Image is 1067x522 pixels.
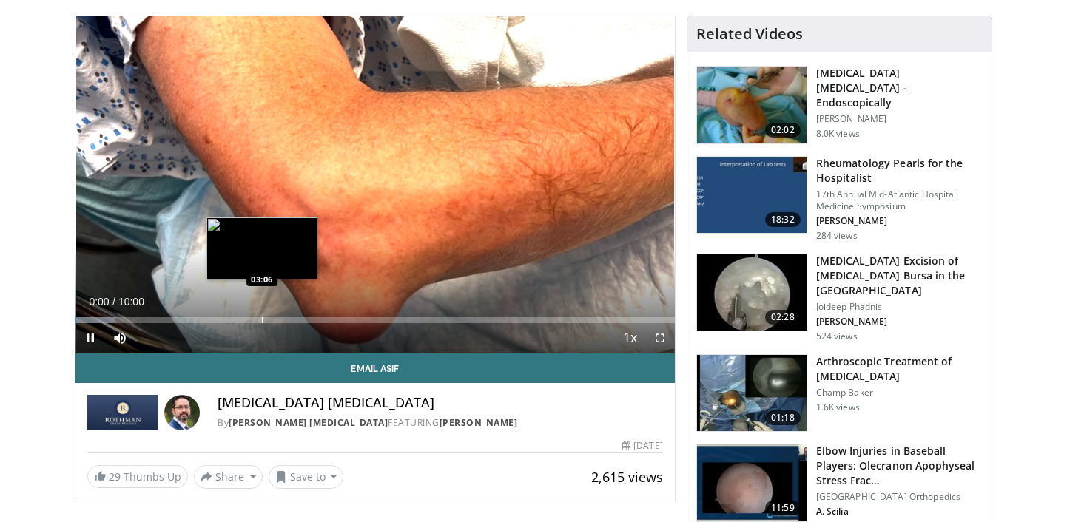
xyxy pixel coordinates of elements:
span: 18:32 [765,212,801,227]
span: 29 [109,470,121,484]
a: 02:28 [MEDICAL_DATA] Excision of [MEDICAL_DATA] Bursa in the [GEOGRAPHIC_DATA] Joideep Phadnis [P... [696,254,983,342]
p: 1.6K views [816,401,860,413]
img: bf8af8eb-c5a3-4e92-b91d-3a58c24c57a3.150x105_q85_crop-smart_upscale.jpg [697,254,807,331]
a: 18:32 Rheumatology Pearls for the Hospitalist 17th Annual Mid-Atlantic Hospital Medicine Symposiu... [696,156,983,242]
h3: Elbow Injuries in Baseball Players: Olecranon Apophyseal Stress Frac… [816,444,983,488]
p: [PERSON_NAME] [816,316,983,328]
p: 284 views [816,230,858,242]
p: Joideep Phadnis [816,301,983,313]
img: 91fab22e-5f70-4ab6-a62c-dbbfde1fe0d0.150x105_q85_crop-smart_upscale.jpg [697,157,807,234]
a: Email Asif [75,353,675,383]
a: 02:02 [MEDICAL_DATA] [MEDICAL_DATA] - Endoscopically [PERSON_NAME] 8.0K views [696,66,983,144]
button: Share [194,465,263,489]
p: [GEOGRAPHIC_DATA] Orthopedics [816,491,983,503]
button: Save to [269,465,344,489]
div: Progress Bar [75,317,675,323]
div: By FEATURING [218,416,663,430]
button: Pause [75,323,105,353]
img: Rothman Hand Surgery [87,395,158,430]
p: 17th Annual Mid-Atlantic Hospital Medicine Symposium [816,189,983,212]
div: [DATE] [622,439,662,452]
a: [PERSON_NAME] [440,416,518,429]
p: Champ Baker [816,387,983,399]
p: [PERSON_NAME] [816,215,983,227]
span: 01:18 [765,410,801,425]
span: 02:02 [765,123,801,138]
img: image.jpeg [206,217,317,279]
h3: Rheumatology Pearls for the Hospitalist [816,156,983,186]
button: Playback Rate [616,323,645,353]
img: 431b4a6d-fcf3-48b4-a7c6-af3e94e9e515.150x105_q85_crop-smart_upscale.jpg [697,444,807,521]
p: 524 views [816,331,858,342]
p: [PERSON_NAME] [816,113,983,125]
img: Avatar [164,395,200,430]
span: 0:00 [89,296,109,308]
h3: Arthroscopic Treatment of [MEDICAL_DATA] [816,354,983,384]
button: Fullscreen [645,323,675,353]
h3: [MEDICAL_DATA] Excision of [MEDICAL_DATA] Bursa in the [GEOGRAPHIC_DATA] [816,254,983,298]
video-js: Video Player [75,16,675,353]
h4: [MEDICAL_DATA] [MEDICAL_DATA] [218,395,663,411]
span: 10:00 [118,296,144,308]
span: 11:59 [765,501,801,515]
p: 8.0K views [816,128,860,140]
a: 29 Thumbs Up [87,465,188,488]
img: 38714_0000_3.png.150x105_q85_crop-smart_upscale.jpg [697,67,807,143]
a: [PERSON_NAME] [MEDICAL_DATA] [229,416,388,429]
h3: [MEDICAL_DATA] [MEDICAL_DATA] - Endoscopically [816,66,983,110]
p: A. Scilia [816,506,983,518]
img: DLOokYc8UKM-fB9H5hMDoxOmdtO6xlQD_1.150x105_q85_crop-smart_upscale.jpg [697,355,807,432]
span: 2,615 views [591,468,663,486]
button: Mute [105,323,135,353]
a: 01:18 Arthroscopic Treatment of [MEDICAL_DATA] Champ Baker 1.6K views [696,354,983,433]
span: 02:28 [765,310,801,325]
span: / [112,296,115,308]
h4: Related Videos [696,25,803,43]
